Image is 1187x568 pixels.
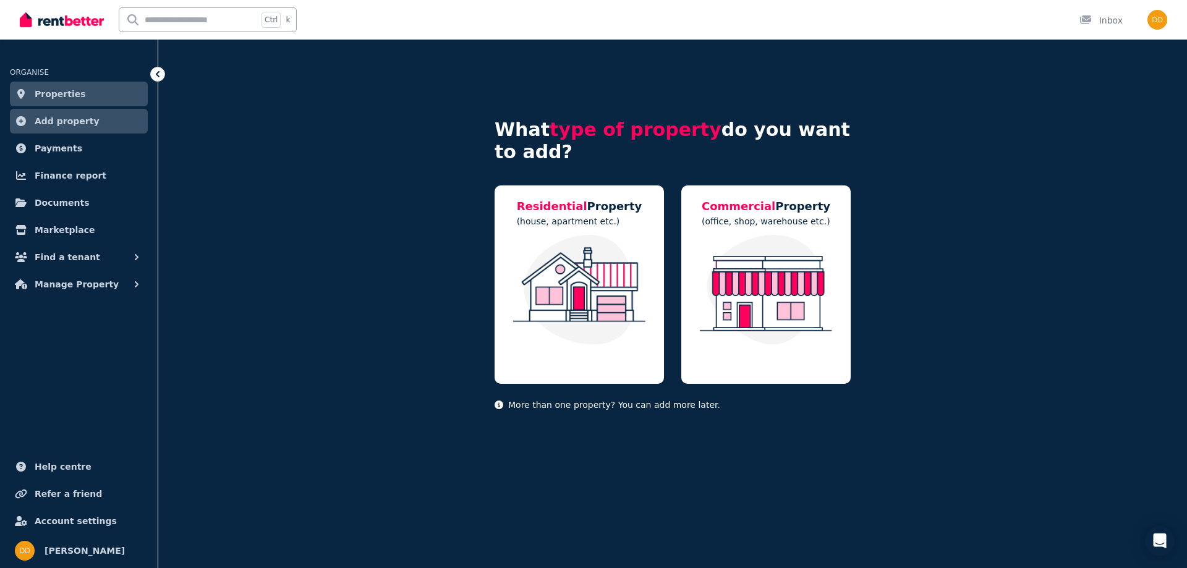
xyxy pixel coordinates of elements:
[702,198,830,215] h5: Property
[35,514,117,528] span: Account settings
[10,245,148,269] button: Find a tenant
[495,399,851,411] p: More than one property? You can add more later.
[10,163,148,188] a: Finance report
[35,168,106,183] span: Finance report
[35,459,91,474] span: Help centre
[35,87,86,101] span: Properties
[35,277,119,292] span: Manage Property
[10,109,148,134] a: Add property
[507,235,652,345] img: Residential Property
[10,136,148,161] a: Payments
[694,235,838,345] img: Commercial Property
[35,223,95,237] span: Marketplace
[10,509,148,533] a: Account settings
[1147,10,1167,30] img: Dean Dixon
[10,272,148,297] button: Manage Property
[517,215,642,227] p: (house, apartment etc.)
[10,218,148,242] a: Marketplace
[10,68,49,77] span: ORGANISE
[495,119,851,163] h4: What do you want to add?
[35,250,100,265] span: Find a tenant
[286,15,290,25] span: k
[517,200,587,213] span: Residential
[35,486,102,501] span: Refer a friend
[15,541,35,561] img: Dean Dixon
[10,481,148,506] a: Refer a friend
[10,82,148,106] a: Properties
[262,12,281,28] span: Ctrl
[20,11,104,29] img: RentBetter
[702,215,830,227] p: (office, shop, warehouse etc.)
[517,198,642,215] h5: Property
[702,200,775,213] span: Commercial
[35,114,100,129] span: Add property
[550,119,721,140] span: type of property
[35,141,82,156] span: Payments
[35,195,90,210] span: Documents
[10,190,148,215] a: Documents
[1145,526,1175,556] div: Open Intercom Messenger
[10,454,148,479] a: Help centre
[45,543,125,558] span: [PERSON_NAME]
[1079,14,1123,27] div: Inbox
